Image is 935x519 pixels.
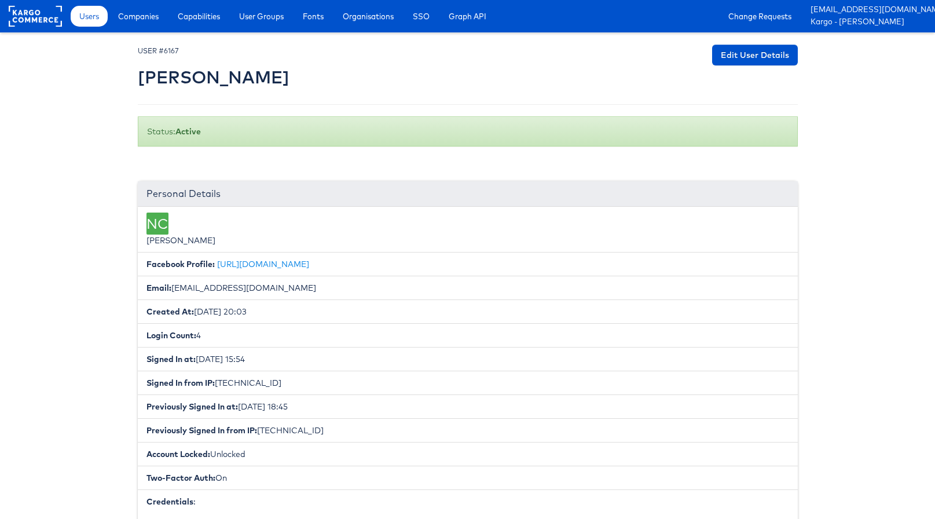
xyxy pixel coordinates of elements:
[138,181,798,207] div: Personal Details
[440,6,495,27] a: Graph API
[138,466,798,490] li: On
[146,401,238,412] b: Previously Signed In at:
[811,4,926,16] a: [EMAIL_ADDRESS][DOMAIN_NAME]
[138,68,289,87] h2: [PERSON_NAME]
[404,6,438,27] a: SSO
[343,10,394,22] span: Organisations
[138,323,798,348] li: 4
[712,45,798,65] a: Edit User Details
[146,283,171,293] b: Email:
[146,330,196,341] b: Login Count:
[79,10,99,22] span: Users
[138,207,798,253] li: [PERSON_NAME]
[334,6,402,27] a: Organisations
[146,354,196,364] b: Signed In at:
[811,16,926,28] a: Kargo - [PERSON_NAME]
[138,371,798,395] li: [TECHNICAL_ID]
[138,442,798,466] li: Unlocked
[239,10,284,22] span: User Groups
[138,418,798,443] li: [TECHNICAL_ID]
[146,378,215,388] b: Signed In from IP:
[138,116,798,147] div: Status:
[217,259,309,269] a: [URL][DOMAIN_NAME]
[109,6,167,27] a: Companies
[138,276,798,300] li: [EMAIL_ADDRESS][DOMAIN_NAME]
[146,213,168,235] div: NC
[146,473,215,483] b: Two-Factor Auth:
[294,6,332,27] a: Fonts
[720,6,800,27] a: Change Requests
[303,10,324,22] span: Fonts
[169,6,229,27] a: Capabilities
[118,10,159,22] span: Companies
[175,126,201,137] b: Active
[146,259,215,269] b: Facebook Profile:
[146,449,210,459] b: Account Locked:
[138,46,179,55] small: USER #6167
[71,6,108,27] a: Users
[138,394,798,419] li: [DATE] 18:45
[138,299,798,324] li: [DATE] 20:03
[146,496,193,507] b: Credentials
[146,425,257,436] b: Previously Signed In from IP:
[449,10,486,22] span: Graph API
[230,6,292,27] a: User Groups
[138,347,798,371] li: [DATE] 15:54
[178,10,220,22] span: Capabilities
[413,10,430,22] span: SSO
[146,306,194,317] b: Created At:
